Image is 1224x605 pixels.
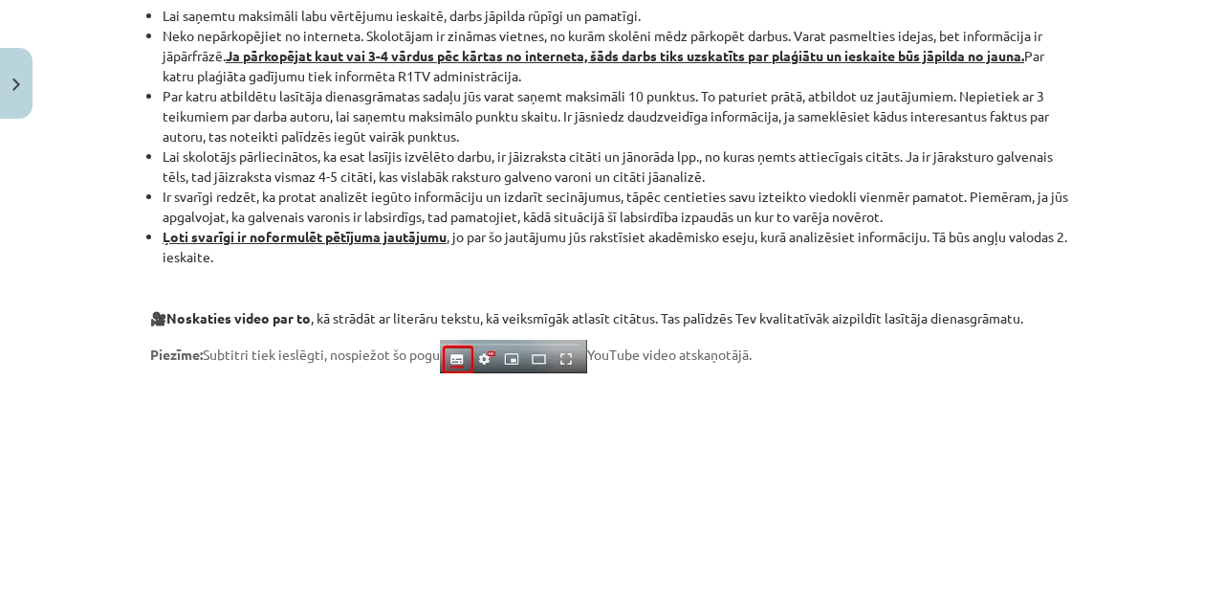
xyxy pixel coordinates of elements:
[163,187,1074,227] li: Ir svarīgi redzēt, ka protat analizēt iegūto informāciju un izdarīt secinājumus, tāpēc centieties...
[163,228,447,245] strong: Ļoti svarīgi ir noformulēt pētījuma jautājumu
[163,227,1074,267] li: , jo par šo jautājumu jūs rakstīsiet akadēmisko eseju, kurā analizēsiet informāciju. Tā būs angļu...
[163,6,1074,26] li: Lai saņemtu maksimāli labu vērtējumu ieskaitē, darbs jāpilda rūpīgi un pamatīgi.
[166,309,311,326] strong: Noskaties video par to
[12,78,20,91] img: icon-close-lesson-0947bae3869378f0d4975bcd49f059093ad1ed9edebbc8119c70593378902aed.svg
[163,86,1074,146] li: Par katru atbildētu lasītāja dienasgrāmatas sadaļu jūs varat saņemt maksimāli 10 punktus. To patu...
[150,346,752,363] span: Subtitri tiek ieslēgti, nospiežot šo pogu YouTube video atskaņotājā.
[150,308,1074,328] p: 🎥 , kā strādāt ar literāru tekstu, kā veiksmīgāk atlasīt citātus. Tas palīdzēs Tev kvalitatīvāk a...
[150,346,203,363] strong: Piezīme:
[163,146,1074,187] li: Lai skolotājs pārliecinātos, ka esat lasījis izvēlēto darbu, ir jāizraksta citāti un jānorāda lpp...
[163,26,1074,86] li: Neko nepārkopējiet no interneta. Skolotājam ir zināmas vietnes, no kurām skolēni mēdz pārkopēt da...
[226,47,1024,64] strong: Ja pārkopējat kaut vai 3-4 vārdus pēc kārtas no interneta, šāds darbs tiks uzskatīts par plaģiātu...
